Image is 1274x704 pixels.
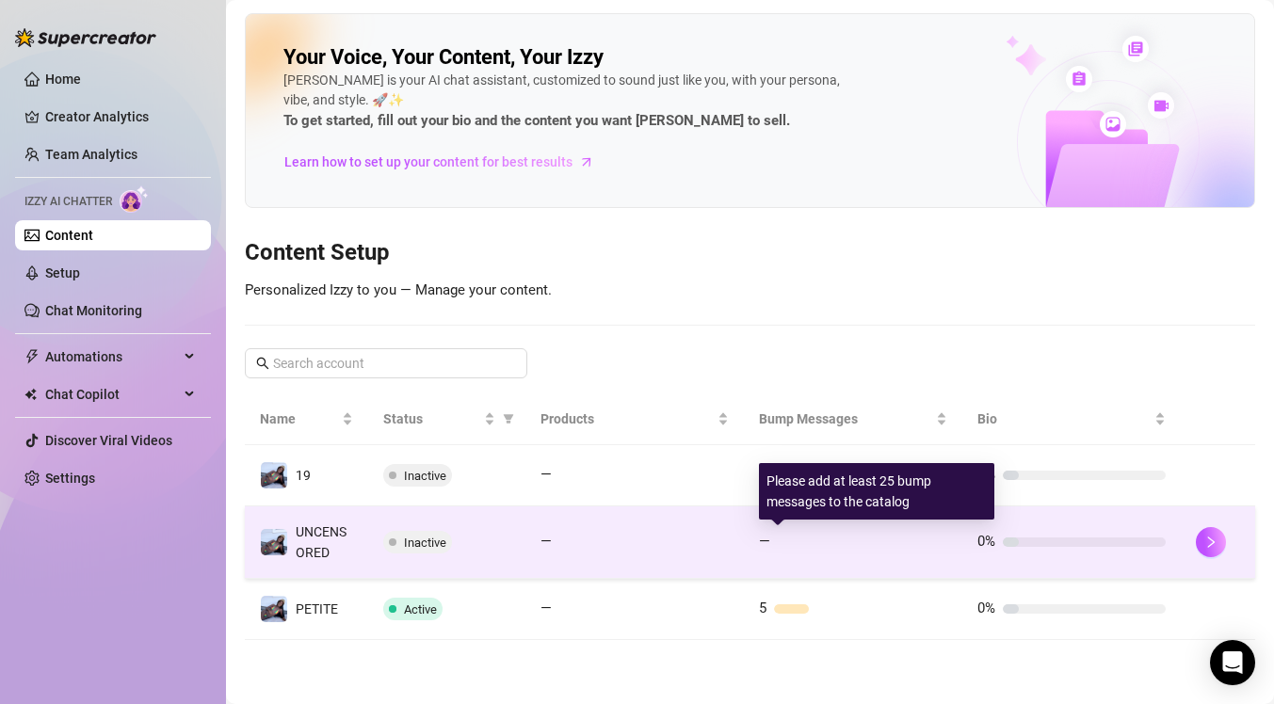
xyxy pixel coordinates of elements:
[45,379,179,409] span: Chat Copilot
[577,152,596,171] span: arrow-right
[45,72,81,87] a: Home
[24,388,37,401] img: Chat Copilot
[15,28,156,47] img: logo-BBDzfeDw.svg
[283,147,608,177] a: Learn how to set up your content for best results
[1204,469,1218,482] span: right
[404,602,437,616] span: Active
[1196,527,1226,557] button: right
[499,405,518,433] span: filter
[283,44,604,71] h2: Your Voice, Your Content, Your Izzy
[45,471,95,486] a: Settings
[525,393,744,445] th: Products
[296,601,338,616] span: PETITE
[1204,602,1218,616] span: right
[540,533,552,550] span: —
[245,393,368,445] th: Name
[273,353,501,374] input: Search account
[503,413,514,424] span: filter
[383,408,480,429] span: Status
[296,524,347,560] span: UNCENSORED
[540,466,552,483] span: —
[45,303,142,318] a: Chat Monitoring
[368,393,525,445] th: Status
[45,342,179,372] span: Automations
[261,462,287,488] img: 19
[759,408,932,429] span: Bump Messages
[759,600,766,616] span: 5
[24,349,40,364] span: thunderbolt
[261,529,287,555] img: UNCENSORED
[256,357,269,370] span: search
[45,147,137,162] a: Team Analytics
[260,408,338,429] span: Name
[261,596,287,622] img: PETITE
[540,600,552,616] span: —
[1204,536,1218,549] span: right
[744,393,962,445] th: Bump Messages
[284,152,572,172] span: Learn how to set up your content for best results
[404,469,446,483] span: Inactive
[977,600,995,616] span: 0%
[1196,594,1226,624] button: right
[759,533,770,550] span: —
[977,533,995,550] span: 0%
[404,536,446,550] span: Inactive
[1196,460,1226,490] button: right
[296,468,311,483] span: 19
[962,15,1254,207] img: ai-chatter-content-library-cLFOSyPT.png
[245,281,552,298] span: Personalized Izzy to you — Manage your content.
[962,393,1181,445] th: Bio
[1210,640,1255,685] div: Open Intercom Messenger
[759,463,994,520] div: Please add at least 25 bump messages to the catalog
[45,102,196,132] a: Creator Analytics
[283,112,790,129] strong: To get started, fill out your bio and the content you want [PERSON_NAME] to sell.
[540,408,714,429] span: Products
[120,185,149,213] img: AI Chatter
[24,193,112,211] span: Izzy AI Chatter
[245,238,1255,268] h3: Content Setup
[45,433,172,448] a: Discover Viral Videos
[45,228,93,243] a: Content
[977,408,1151,429] span: Bio
[283,71,848,133] div: [PERSON_NAME] is your AI chat assistant, customized to sound just like you, with your persona, vi...
[45,265,80,280] a: Setup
